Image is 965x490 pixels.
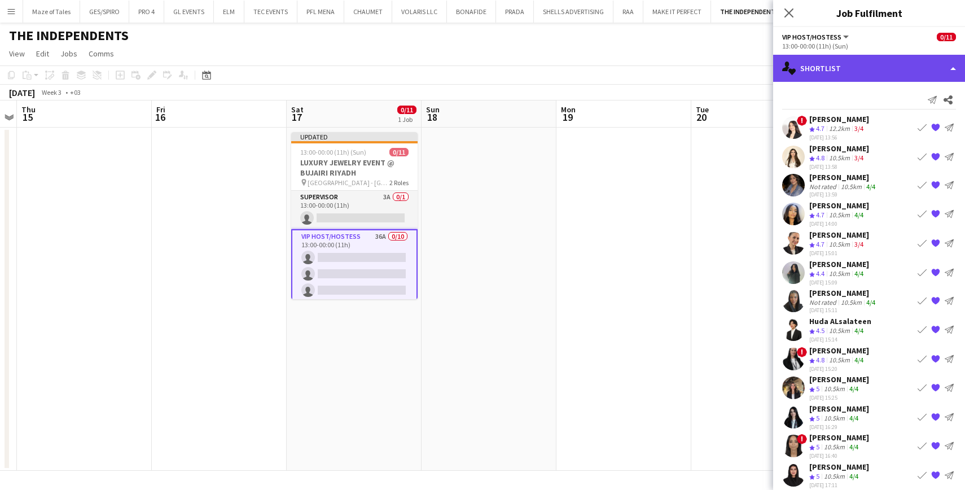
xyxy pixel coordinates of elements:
[827,124,852,134] div: 12.2km
[782,42,956,50] div: 13:00-00:00 (11h) (Sun)
[773,6,965,20] h3: Job Fulfilment
[9,49,25,59] span: View
[20,111,36,124] span: 15
[496,1,534,23] button: PRADA
[23,1,80,23] button: Maze of Tales
[397,106,416,114] span: 0/11
[822,443,847,452] div: 10.5km
[822,384,847,394] div: 10.5km
[816,472,819,480] span: 5
[816,443,819,451] span: 5
[822,414,847,423] div: 10.5km
[21,104,36,115] span: Thu
[643,1,711,23] button: MAKE IT PERFECT
[297,1,344,23] button: PFL MENA
[398,115,416,124] div: 1 Job
[84,46,119,61] a: Comms
[129,1,164,23] button: PRO 4
[809,374,869,384] div: [PERSON_NAME]
[447,1,496,23] button: BONAFIDE
[32,46,54,61] a: Edit
[711,1,789,23] button: THE INDEPENDENTS
[827,211,852,220] div: 10.5km
[80,1,129,23] button: GES/SPIRO
[809,298,839,307] div: Not rated
[809,482,869,489] div: [DATE] 17:11
[291,132,418,299] app-job-card: Updated13:00-00:00 (11h) (Sun)0/11LUXURY JEWELRY EVENT @ BUJAIRI RIYADH [GEOGRAPHIC_DATA] - [GEOG...
[424,111,440,124] span: 18
[773,55,965,82] div: Shortlist
[809,143,869,154] div: [PERSON_NAME]
[839,298,864,307] div: 10.5km
[809,404,869,414] div: [PERSON_NAME]
[797,434,807,444] span: !
[809,191,878,198] div: [DATE] 13:59
[809,336,871,343] div: [DATE] 15:14
[389,178,409,187] span: 2 Roles
[89,49,114,59] span: Comms
[849,472,858,480] app-skills-label: 4/4
[809,462,869,472] div: [PERSON_NAME]
[164,1,214,23] button: GL EVENTS
[827,326,852,336] div: 10.5km
[534,1,613,23] button: SHELLS ADVERTISING
[809,394,869,401] div: [DATE] 15:25
[613,1,643,23] button: RAA
[214,1,244,23] button: ELM
[849,414,858,422] app-skills-label: 4/4
[809,288,878,298] div: [PERSON_NAME]
[827,269,852,279] div: 10.5km
[809,452,869,460] div: [DATE] 16:40
[291,191,418,229] app-card-role: Supervisor3A0/113:00-00:00 (11h)
[827,356,852,365] div: 10.5km
[797,116,807,126] span: !
[308,178,389,187] span: [GEOGRAPHIC_DATA] - [GEOGRAPHIC_DATA]
[155,111,165,124] span: 16
[809,278,869,286] div: [DATE] 15:09
[809,316,871,326] div: Huda ALsalateen
[809,114,869,124] div: [PERSON_NAME]
[854,356,863,364] app-skills-label: 4/4
[809,432,869,443] div: [PERSON_NAME]
[291,104,304,115] span: Sat
[60,49,77,59] span: Jobs
[809,345,869,356] div: [PERSON_NAME]
[849,384,858,393] app-skills-label: 4/4
[782,33,841,41] span: VIP Host/Hostess
[291,158,418,178] h3: LUXURY JEWELRY EVENT @ BUJAIRI RIYADH
[809,365,869,372] div: [DATE] 15:20
[809,163,869,170] div: [DATE] 13:58
[70,88,81,97] div: +03
[809,200,869,211] div: [PERSON_NAME]
[797,347,807,357] span: !
[809,423,869,430] div: [DATE] 16:29
[854,269,863,278] app-skills-label: 4/4
[300,148,366,156] span: 13:00-00:00 (11h) (Sun)
[9,27,129,44] h1: THE INDEPENDENTS
[389,148,409,156] span: 0/11
[809,230,869,240] div: [PERSON_NAME]
[839,182,864,191] div: 10.5km
[559,111,576,124] span: 19
[816,356,824,364] span: 4.8
[344,1,392,23] button: CHAUMET
[291,229,418,417] app-card-role: VIP Host/Hostess36A0/1013:00-00:00 (11h)
[426,104,440,115] span: Sun
[816,384,819,393] span: 5
[809,307,878,314] div: [DATE] 15:11
[392,1,447,23] button: VOLARIS LLC
[854,154,863,162] app-skills-label: 3/4
[156,104,165,115] span: Fri
[937,33,956,41] span: 0/11
[244,1,297,23] button: TEC EVENTS
[9,87,35,98] div: [DATE]
[822,472,847,482] div: 10.5km
[854,240,863,248] app-skills-label: 3/4
[816,269,824,278] span: 4.4
[809,172,878,182] div: [PERSON_NAME]
[36,49,49,59] span: Edit
[289,111,304,124] span: 17
[782,33,850,41] button: VIP Host/Hostess
[694,111,709,124] span: 20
